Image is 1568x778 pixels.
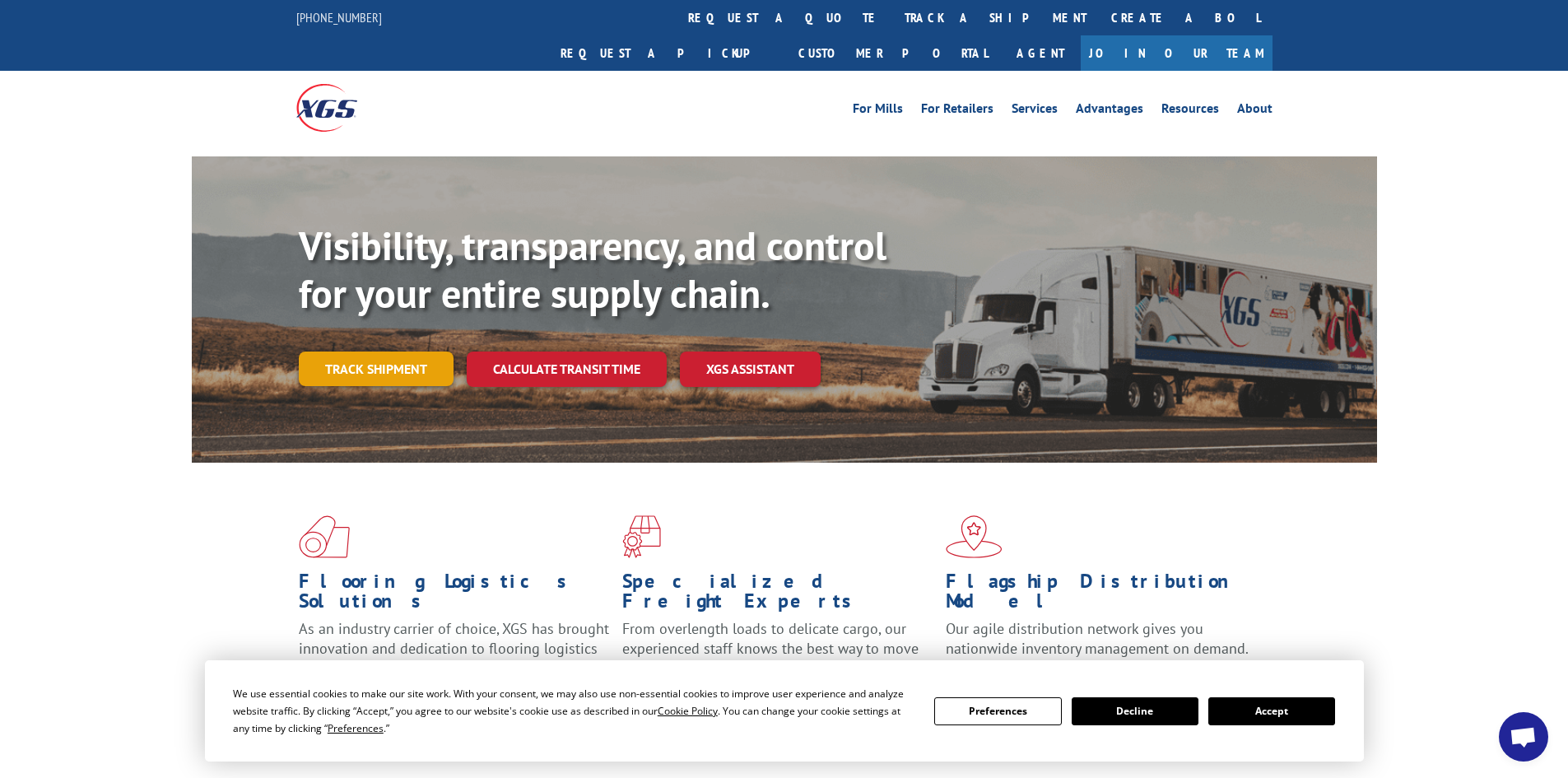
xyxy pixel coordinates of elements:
a: Calculate transit time [467,352,667,387]
span: As an industry carrier of choice, XGS has brought innovation and dedication to flooring logistics... [299,619,609,678]
b: Visibility, transparency, and control for your entire supply chain. [299,220,886,319]
div: Cookie Consent Prompt [205,660,1364,762]
a: XGS ASSISTANT [680,352,821,387]
h1: Flooring Logistics Solutions [299,571,610,619]
button: Decline [1072,697,1198,725]
img: xgs-icon-flagship-distribution-model-red [946,515,1003,558]
div: We use essential cookies to make our site work. With your consent, we may also use non-essential ... [233,685,914,737]
a: About [1237,102,1273,120]
a: Customer Portal [786,35,1000,71]
img: xgs-icon-total-supply-chain-intelligence-red [299,515,350,558]
img: xgs-icon-focused-on-flooring-red [622,515,661,558]
span: Cookie Policy [658,704,718,718]
a: Advantages [1076,102,1143,120]
a: Request a pickup [548,35,786,71]
span: Our agile distribution network gives you nationwide inventory management on demand. [946,619,1249,658]
button: Accept [1208,697,1335,725]
a: For Mills [853,102,903,120]
a: For Retailers [921,102,993,120]
a: Track shipment [299,352,454,386]
h1: Specialized Freight Experts [622,571,933,619]
a: Resources [1161,102,1219,120]
a: Join Our Team [1081,35,1273,71]
a: Agent [1000,35,1081,71]
a: Services [1012,102,1058,120]
p: From overlength loads to delicate cargo, our experienced staff knows the best way to move your fr... [622,619,933,692]
div: Open chat [1499,712,1548,762]
h1: Flagship Distribution Model [946,571,1257,619]
button: Preferences [934,697,1061,725]
a: [PHONE_NUMBER] [296,9,382,26]
span: Preferences [328,721,384,735]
